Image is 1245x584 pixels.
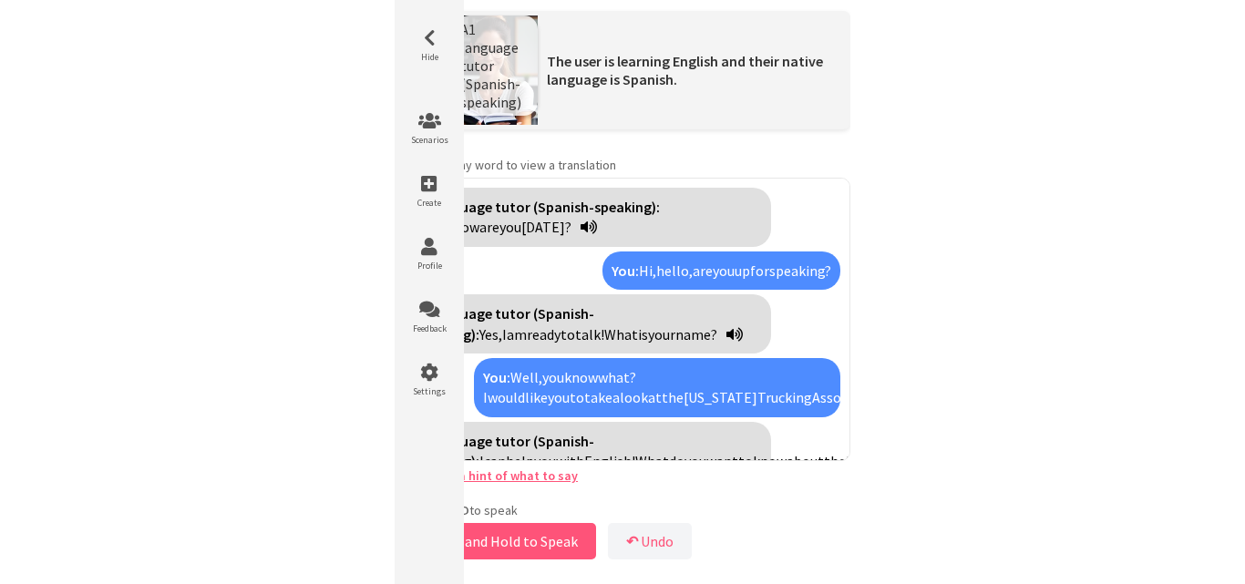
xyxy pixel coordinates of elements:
[556,452,584,470] span: with
[521,218,571,236] span: [DATE]?
[684,452,706,470] span: you
[499,218,521,236] span: you
[405,188,771,247] div: Click to translate
[488,388,525,406] span: would
[479,325,502,343] span: Yes,
[451,218,479,236] span: How
[402,260,457,272] span: Profile
[564,368,598,386] span: know
[405,294,771,353] div: Click to translate
[484,452,506,470] span: can
[635,452,669,470] span: What
[769,261,831,280] span: speaking?
[684,388,757,406] span: [US_STATE]
[693,261,713,280] span: are
[570,388,584,406] span: to
[604,325,638,343] span: What
[534,452,556,470] span: you
[750,261,769,280] span: for
[402,51,457,63] span: Hide
[648,388,662,406] span: at
[656,261,693,280] span: hello,
[812,388,885,406] span: Association
[395,523,596,559] button: Press and Hold to Speak
[598,368,636,386] span: what?
[612,261,639,280] strong: You:
[402,323,457,334] span: Feedback
[662,388,684,406] span: the
[506,452,534,470] span: help
[735,261,750,280] span: up
[713,261,735,280] span: you
[638,325,648,343] span: is
[669,452,684,470] span: do
[479,452,484,470] span: I
[639,261,656,280] span: Hi,
[507,325,527,343] span: am
[502,325,507,343] span: I
[414,198,660,216] strong: A1 language tutor (Spanish-speaking):
[620,388,648,406] span: look
[483,388,488,406] span: I
[548,388,570,406] span: you
[395,157,850,173] p: any word to view a translation
[474,358,840,417] div: Click to translate
[395,467,578,484] a: Stuck? Get a hint of what to say
[626,532,638,550] b: ↶
[547,52,823,88] span: The user is learning English and their native language is Spanish.
[510,368,542,386] span: Well,
[395,502,850,518] p: Press & to speak
[460,20,521,111] span: A1 language tutor (Spanish-speaking)
[542,368,564,386] span: you
[584,452,635,470] span: English!
[706,452,738,470] span: want
[402,385,457,397] span: Settings
[414,432,594,470] strong: A1 language tutor (Spanish-speaking):
[561,325,575,343] span: to
[612,388,620,406] span: a
[738,452,753,470] span: to
[608,523,692,559] button: ↶Undo
[402,197,457,209] span: Create
[584,388,612,406] span: take
[575,325,604,343] span: talk!
[525,388,548,406] span: like
[648,325,675,343] span: your
[414,304,594,343] strong: A1 language tutor (Spanish-speaking):
[846,452,920,470] span: [US_STATE]
[602,251,840,290] div: Click to translate
[757,388,812,406] span: Trucking
[405,422,771,501] div: Click to translate
[787,452,824,470] span: about
[479,218,499,236] span: are
[527,325,561,343] span: ready
[402,134,457,146] span: Scenarios
[753,452,787,470] span: know
[483,368,510,386] strong: You:
[824,452,846,470] span: the
[675,325,717,343] span: name?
